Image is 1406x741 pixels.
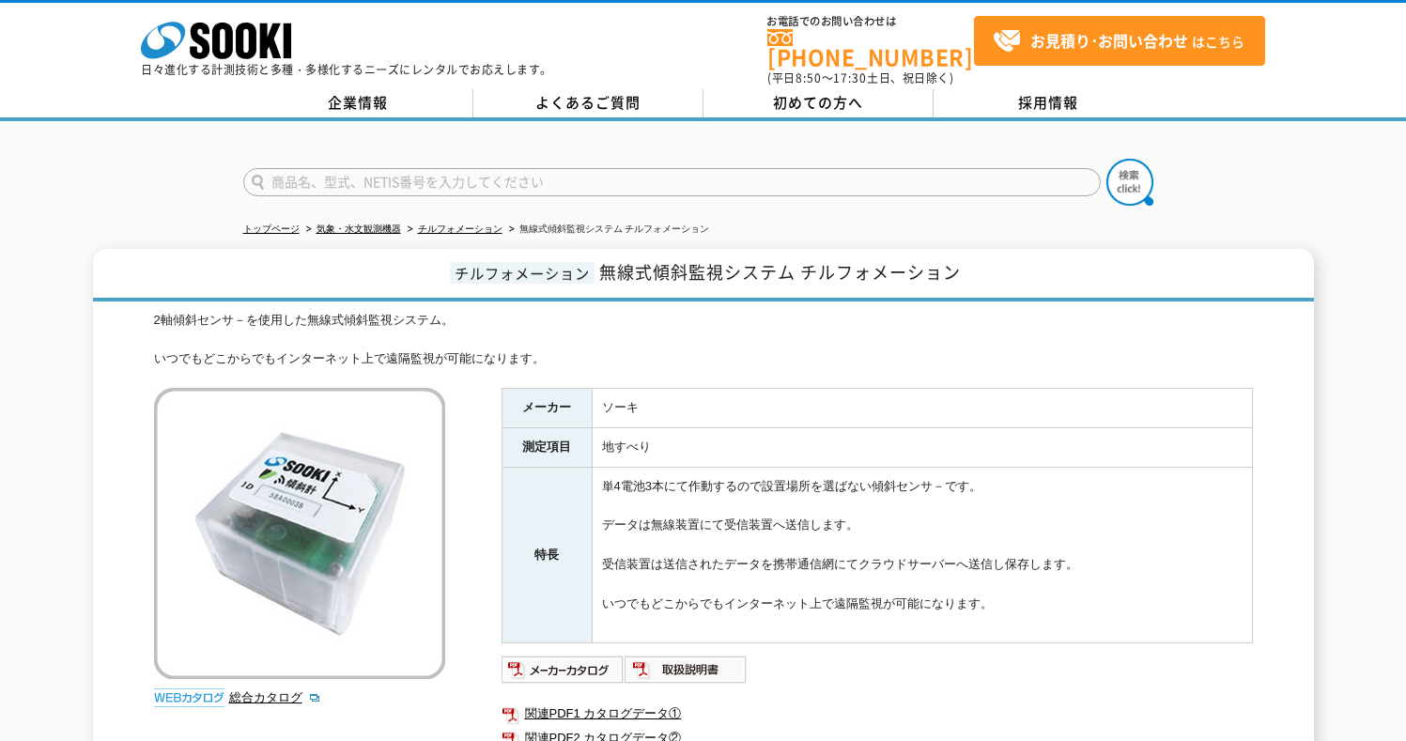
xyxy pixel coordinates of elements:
span: 無線式傾斜監視システム チルフォメーション [599,259,961,285]
a: トップページ [243,224,300,234]
td: ソーキ [592,389,1252,428]
img: 無線式傾斜監視システム チルフォメーション [154,388,445,679]
a: 総合カタログ [229,690,321,704]
a: チルフォメーション [418,224,502,234]
img: 取扱説明書 [625,655,748,685]
p: 日々進化する計測技術と多種・多様化するニーズにレンタルでお応えします。 [141,64,552,75]
span: はこちら [993,27,1244,55]
a: 気象・水文観測機器 [317,224,401,234]
th: 測定項目 [502,428,592,468]
img: btn_search.png [1106,159,1153,206]
li: 無線式傾斜監視システム チルフォメーション [505,220,710,239]
td: 地すべり [592,428,1252,468]
div: 2軸傾斜センサ－を使用した無線式傾斜監視システム。 いつでもどこからでもインターネット上で遠隔監視が可能になります。 [154,311,1253,369]
span: お電話でのお問い合わせは [767,16,974,27]
td: 単4電池3本にて作動するので設置場所を選ばない傾斜センサ－です。 データは無線装置にて受信装置へ送信します。 受信装置は送信されたデータを携帯通信網にてクラウドサーバーへ送信し保存します。 いつ... [592,467,1252,642]
strong: お見積り･お問い合わせ [1030,29,1188,52]
img: メーカーカタログ [502,655,625,685]
span: (平日 ～ 土日、祝日除く) [767,69,953,86]
span: 8:50 [796,69,822,86]
a: よくあるご質問 [473,89,703,117]
a: 初めての方へ [703,89,934,117]
a: 採用情報 [934,89,1164,117]
input: 商品名、型式、NETIS番号を入力してください [243,168,1101,196]
span: 初めての方へ [773,92,863,113]
a: 取扱説明書 [625,667,748,681]
a: 関連PDF1 カタログデータ① [502,702,1253,726]
span: 17:30 [833,69,867,86]
th: 特長 [502,467,592,642]
a: お見積り･お問い合わせはこちら [974,16,1265,66]
a: [PHONE_NUMBER] [767,29,974,68]
img: webカタログ [154,688,224,707]
span: チルフォメーション [450,262,595,284]
a: 企業情報 [243,89,473,117]
a: メーカーカタログ [502,667,625,681]
th: メーカー [502,389,592,428]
